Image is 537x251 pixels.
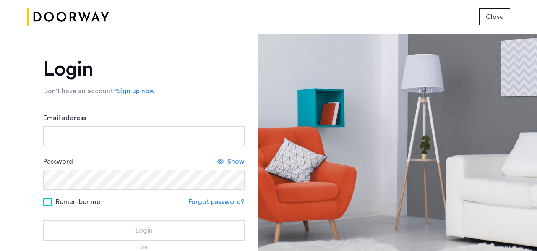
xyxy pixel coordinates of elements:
[43,113,86,123] label: Email address
[43,157,73,167] label: Password
[140,245,148,250] span: or
[136,225,153,235] span: Login
[188,197,245,207] a: Forgot password?
[56,197,100,207] span: Remember me
[43,59,245,79] h1: Login
[43,88,117,94] span: Don’t have an account?
[43,220,245,241] button: button
[27,1,109,33] img: logo
[479,8,510,25] button: button
[117,86,155,96] a: Sign up now
[486,12,503,22] span: Close
[227,157,245,167] span: Show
